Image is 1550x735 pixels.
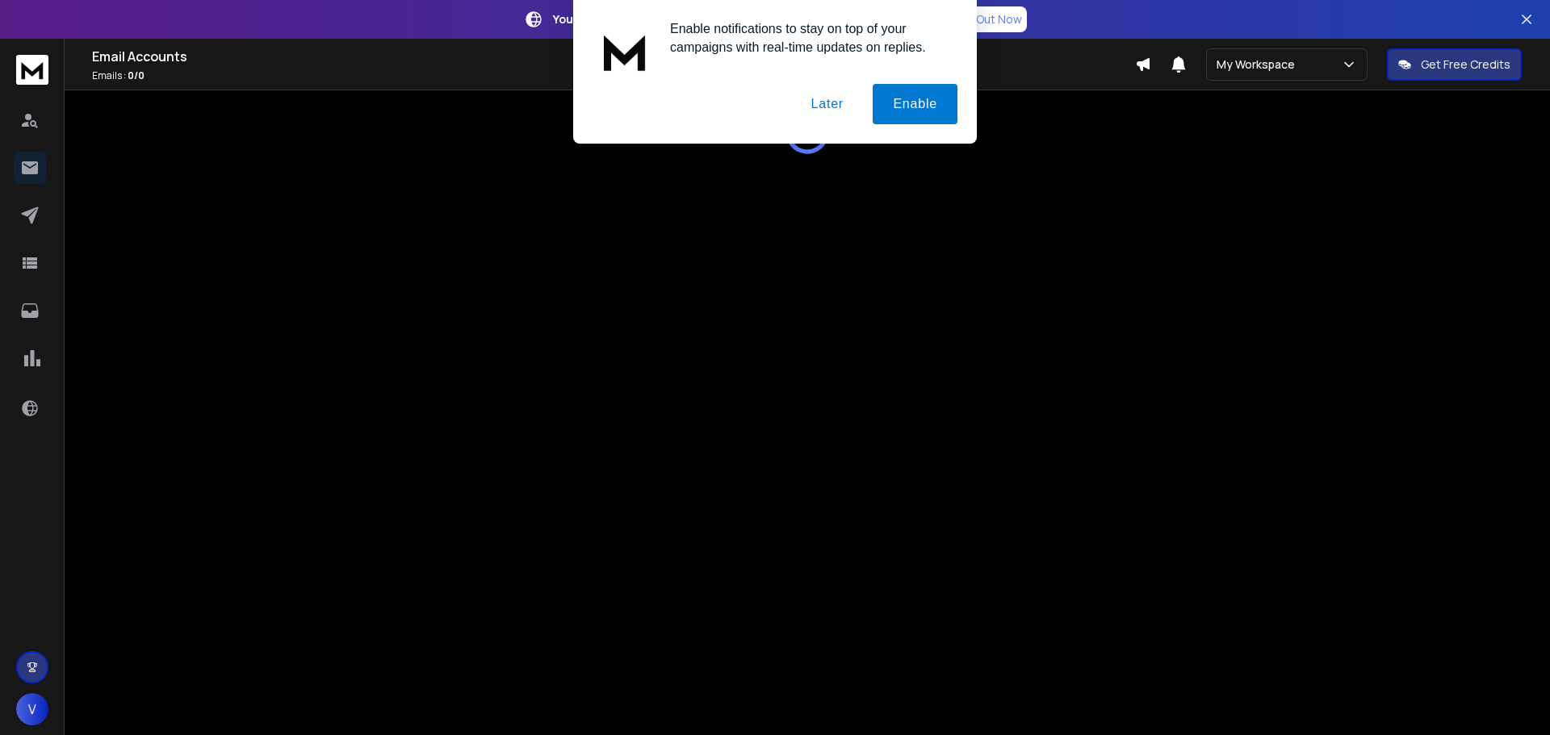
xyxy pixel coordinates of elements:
button: V [16,693,48,725]
img: notification icon [593,19,657,84]
button: Later [790,84,863,124]
button: Enable [873,84,957,124]
div: Enable notifications to stay on top of your campaigns with real-time updates on replies. [657,19,957,56]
